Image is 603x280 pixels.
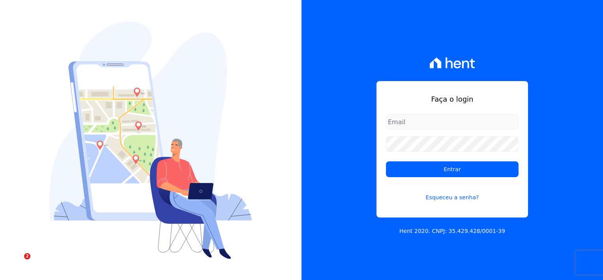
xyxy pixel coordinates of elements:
[24,253,30,259] span: 2
[386,94,519,104] h1: Faça o login
[386,114,519,130] input: Email
[386,161,519,177] input: Entrar
[49,21,252,259] img: Login
[399,227,505,235] p: Hent 2020. CNPJ: 35.429.428/0001-39
[386,184,519,202] a: Esqueceu a senha?
[8,253,27,272] iframe: Intercom live chat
